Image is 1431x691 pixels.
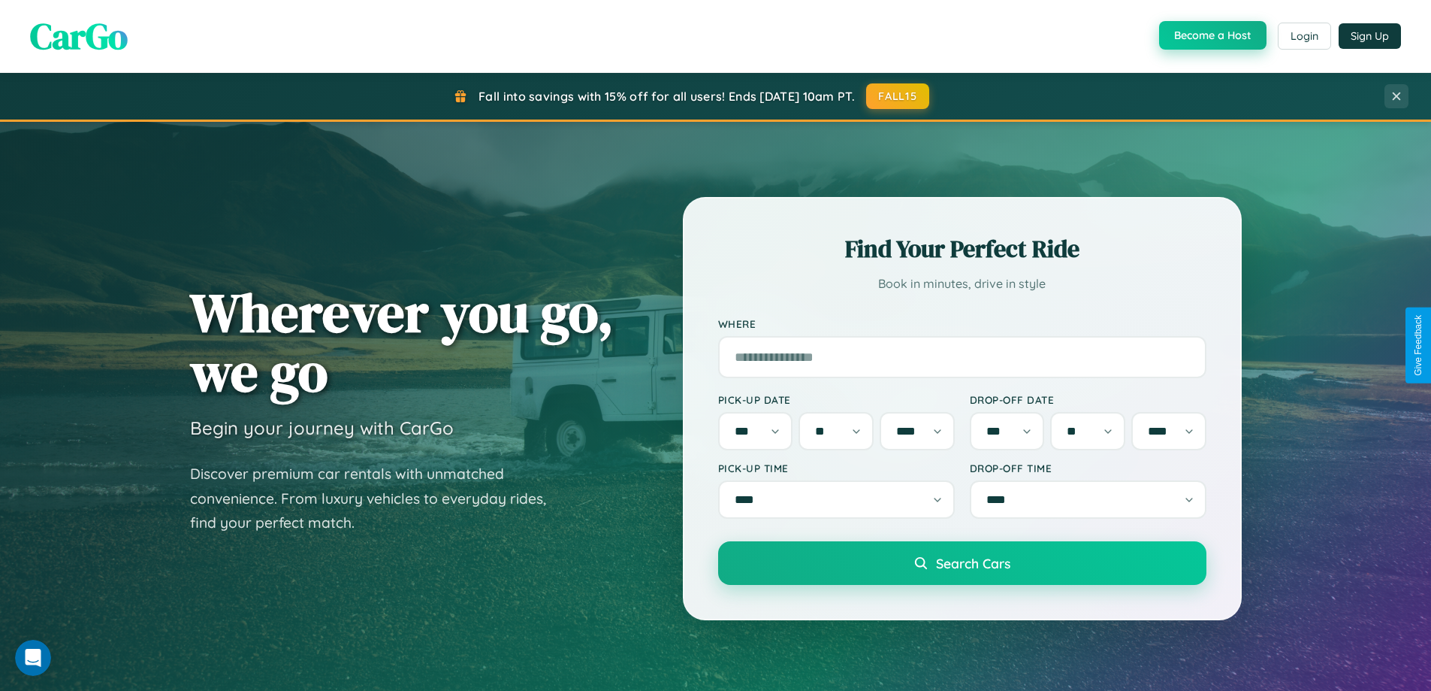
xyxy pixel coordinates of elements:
span: CarGo [30,11,128,61]
h1: Wherever you go, we go [190,283,614,402]
button: Become a Host [1159,21,1266,50]
label: Drop-off Date [970,393,1206,406]
button: FALL15 [866,83,929,109]
button: Sign Up [1339,23,1401,49]
iframe: Intercom live chat [15,640,51,676]
label: Drop-off Time [970,462,1206,474]
h2: Find Your Perfect Ride [718,232,1206,265]
label: Where [718,317,1206,330]
span: Fall into savings with 15% off for all users! Ends [DATE] 10am PT. [479,89,855,104]
label: Pick-up Date [718,393,955,406]
button: Search Cars [718,541,1206,585]
span: Search Cars [936,555,1010,571]
p: Book in minutes, drive in style [718,273,1206,295]
label: Pick-up Time [718,462,955,474]
button: Login [1278,23,1331,50]
div: Give Feedback [1413,315,1423,376]
p: Discover premium car rentals with unmatched convenience. From luxury vehicles to everyday rides, ... [190,462,566,535]
h3: Begin your journey with CarGo [190,417,454,439]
